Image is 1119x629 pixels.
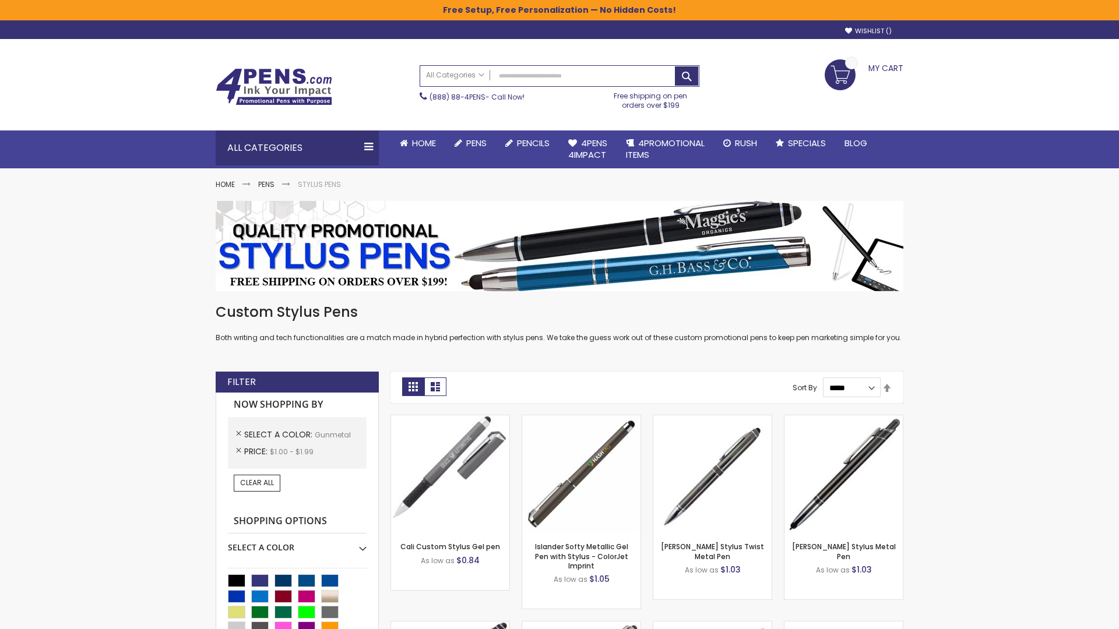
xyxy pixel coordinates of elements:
[793,383,817,393] label: Sort By
[626,137,705,161] span: 4PROMOTIONAL ITEMS
[535,542,628,570] a: Islander Softy Metallic Gel Pen with Stylus - ColorJet Imprint
[554,574,587,584] span: As low as
[216,179,235,189] a: Home
[568,137,607,161] span: 4Pens 4impact
[426,70,484,80] span: All Categories
[816,565,850,575] span: As low as
[240,478,274,487] span: Clear All
[788,137,826,149] span: Specials
[653,415,772,425] a: Colter Stylus Twist Metal Pen-Gunmetal
[298,179,341,189] strong: Stylus Pens
[228,509,367,534] strong: Shopping Options
[391,415,509,425] a: Cali Custom Stylus Gel pen-Gunmetal
[661,542,764,561] a: [PERSON_NAME] Stylus Twist Metal Pen
[456,554,480,566] span: $0.84
[685,565,719,575] span: As low as
[844,137,867,149] span: Blog
[559,130,617,168] a: 4Pens4impact
[216,68,332,105] img: 4Pens Custom Pens and Promotional Products
[445,130,496,156] a: Pens
[420,66,490,85] a: All Categories
[589,573,610,585] span: $1.05
[714,130,766,156] a: Rush
[720,564,741,575] span: $1.03
[835,130,877,156] a: Blog
[421,556,455,566] span: As low as
[617,130,714,168] a: 4PROMOTIONALITEMS
[496,130,559,156] a: Pencils
[402,377,424,396] strong: Grid
[430,92,525,102] span: - Call Now!
[228,393,367,417] strong: Now Shopping by
[315,430,351,440] span: Gunmetal
[522,415,641,425] a: Islander Softy Metallic Gel Pen with Stylus - ColorJet Imprint-Gunmetal
[390,130,445,156] a: Home
[216,303,903,343] div: Both writing and tech functionalities are a match made in hybrid perfection with stylus pens. We ...
[784,415,903,533] img: Olson Stylus Metal Pen-Gunmetal
[735,137,757,149] span: Rush
[466,137,487,149] span: Pens
[400,542,500,552] a: Cali Custom Stylus Gel pen
[845,27,892,36] a: Wishlist
[216,303,903,321] h1: Custom Stylus Pens
[216,201,903,291] img: Stylus Pens
[430,92,485,102] a: (888) 88-4PENS
[851,564,872,575] span: $1.03
[244,429,315,440] span: Select A Color
[234,475,280,491] a: Clear All
[216,130,379,165] div: All Categories
[792,542,896,561] a: [PERSON_NAME] Stylus Metal Pen
[602,87,700,110] div: Free shipping on pen orders over $199
[258,179,275,189] a: Pens
[517,137,550,149] span: Pencils
[412,137,436,149] span: Home
[653,415,772,533] img: Colter Stylus Twist Metal Pen-Gunmetal
[227,376,256,388] strong: Filter
[522,415,641,533] img: Islander Softy Metallic Gel Pen with Stylus - ColorJet Imprint-Gunmetal
[244,446,270,457] span: Price
[270,447,314,457] span: $1.00 - $1.99
[228,533,367,553] div: Select A Color
[784,415,903,425] a: Olson Stylus Metal Pen-Gunmetal
[766,130,835,156] a: Specials
[391,415,509,533] img: Cali Custom Stylus Gel pen-Gunmetal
